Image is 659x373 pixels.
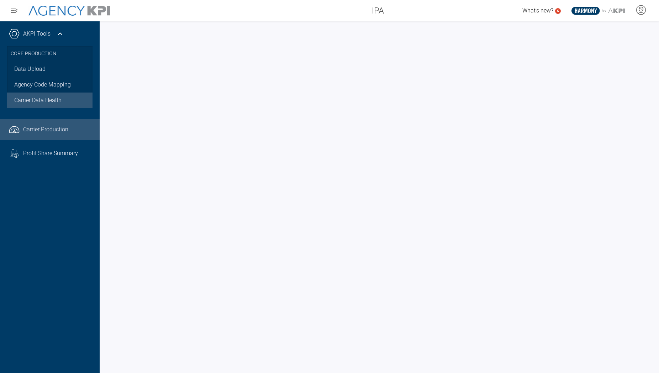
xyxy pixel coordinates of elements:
span: Profit Share Summary [23,149,78,158]
span: IPA [372,4,384,17]
a: 5 [555,8,561,14]
a: Agency Code Mapping [7,77,93,93]
a: Carrier Data Health [7,93,93,108]
span: Carrier Data Health [14,96,62,105]
img: AgencyKPI [28,6,110,16]
text: 5 [557,9,559,13]
span: Carrier Production [23,125,68,134]
a: Data Upload [7,61,93,77]
span: What's new? [522,7,553,14]
h3: Core Production [11,46,89,61]
a: AKPI Tools [23,30,51,38]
